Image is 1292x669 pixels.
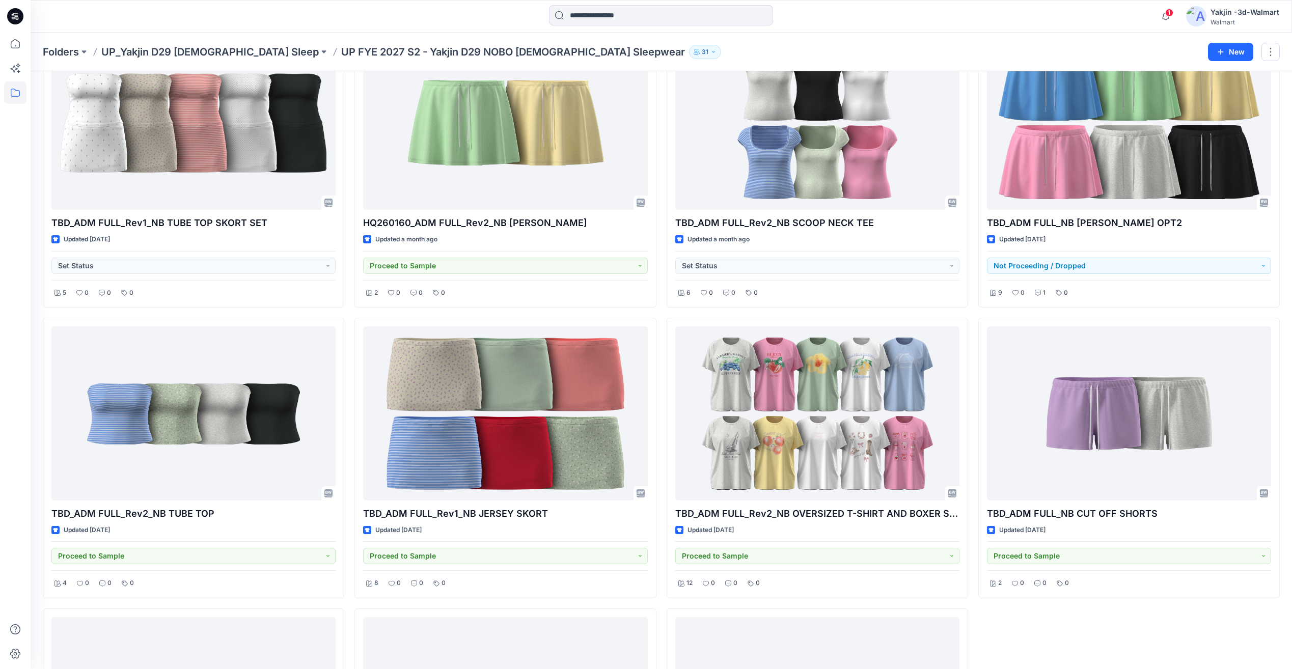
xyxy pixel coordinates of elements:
p: 4 [63,578,67,589]
p: 9 [998,288,1002,298]
p: 0 [442,578,446,589]
p: TBD_ADM FULL_NB CUT OFF SHORTS [987,507,1271,521]
p: 0 [129,288,133,298]
p: 0 [1020,578,1024,589]
p: 0 [130,578,134,589]
a: TBD_ADM FULL_Rev2_NB SCOOP NECK TEE [675,36,959,210]
span: 1 [1165,9,1173,17]
p: TBD_ADM FULL_Rev2_NB TUBE TOP [51,507,336,521]
p: Updated [DATE] [375,525,422,536]
p: TBD_ADM FULL_Rev2_NB OVERSIZED T-SHIRT AND BOXER SET [675,507,959,521]
p: 1 [1043,288,1046,298]
a: TBD_ADM FULL_NB CUT OFF SHORTS [987,326,1271,500]
p: 0 [1021,288,1025,298]
p: Updated [DATE] [64,234,110,245]
p: 2 [998,578,1002,589]
p: 0 [419,288,423,298]
a: TBD_ADM FULL_Rev2_NB TUBE TOP [51,326,336,500]
p: 6 [686,288,691,298]
p: 0 [754,288,758,298]
p: TBD_ADM FULL_Rev2_NB SCOOP NECK TEE [675,216,959,230]
a: HQ260160_ADM FULL_Rev2_NB TERRY SKORT [363,36,647,210]
p: 31 [702,46,708,58]
p: Updated a month ago [375,234,437,245]
p: 0 [107,288,111,298]
a: UP_Yakjin D29 [DEMOGRAPHIC_DATA] Sleep [101,45,319,59]
p: HQ260160_ADM FULL_Rev2_NB [PERSON_NAME] [363,216,647,230]
div: Yakjin -3d-Walmart [1211,6,1279,18]
p: 0 [1065,578,1069,589]
p: 0 [731,288,735,298]
p: TBD_ADM FULL_Rev1_NB JERSEY SKORT [363,507,647,521]
p: 0 [1042,578,1047,589]
p: TBD_ADM FULL_NB [PERSON_NAME] OPT2 [987,216,1271,230]
p: Updated [DATE] [688,525,734,536]
p: 0 [85,578,89,589]
p: TBD_ADM FULL_Rev1_NB TUBE TOP SKORT SET [51,216,336,230]
a: Folders [43,45,79,59]
p: UP FYE 2027 S2 - Yakjin D29 NOBO [DEMOGRAPHIC_DATA] Sleepwear [341,45,685,59]
p: 12 [686,578,693,589]
p: 5 [63,288,66,298]
p: 0 [1064,288,1068,298]
p: 0 [396,288,400,298]
p: 0 [711,578,715,589]
p: Updated [DATE] [999,234,1046,245]
a: TBD_ADM FULL_NB TERRY SKORT OPT2 [987,36,1271,210]
p: Updated a month ago [688,234,750,245]
img: avatar [1186,6,1206,26]
a: TBD_ADM FULL_Rev1_NB JERSEY SKORT [363,326,647,500]
p: Updated [DATE] [999,525,1046,536]
p: 0 [756,578,760,589]
a: TBD_ADM FULL_Rev2_NB OVERSIZED T-SHIRT AND BOXER SET [675,326,959,500]
p: 0 [441,288,445,298]
p: Updated [DATE] [64,525,110,536]
p: 8 [374,578,378,589]
button: 31 [689,45,721,59]
p: 2 [374,288,378,298]
p: 0 [709,288,713,298]
p: 0 [107,578,112,589]
p: 0 [397,578,401,589]
div: Walmart [1211,18,1279,26]
p: 0 [85,288,89,298]
p: 0 [419,578,423,589]
a: TBD_ADM FULL_Rev1_NB TUBE TOP SKORT SET [51,36,336,210]
p: 0 [733,578,737,589]
button: New [1208,43,1253,61]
